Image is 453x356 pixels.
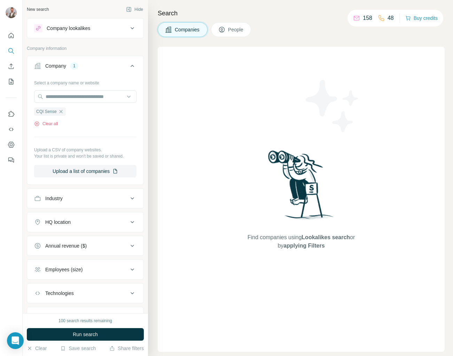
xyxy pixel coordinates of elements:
[27,20,143,37] button: Company lookalikes
[34,165,136,177] button: Upload a list of companies
[6,45,17,57] button: Search
[34,153,136,159] p: Your list is private and won't be saved or shared.
[34,147,136,153] p: Upload a CSV of company websites.
[175,26,200,33] span: Companies
[27,190,143,207] button: Industry
[6,123,17,136] button: Use Surfe API
[109,345,144,352] button: Share filters
[6,7,17,18] img: Avatar
[158,8,445,18] h4: Search
[45,242,87,249] div: Annual revenue ($)
[27,58,143,77] button: Company1
[405,13,438,23] button: Buy credits
[27,328,144,341] button: Run search
[27,237,143,254] button: Annual revenue ($)
[265,149,337,226] img: Surfe Illustration - Woman searching with binoculars
[27,6,49,13] div: New search
[301,75,364,137] img: Surfe Illustration - Stars
[27,285,143,302] button: Technologies
[7,332,24,349] div: Open Intercom Messenger
[6,154,17,166] button: Feedback
[45,290,74,297] div: Technologies
[245,233,357,250] span: Find companies using or by
[6,75,17,88] button: My lists
[228,26,244,33] span: People
[6,108,17,120] button: Use Surfe on LinkedIn
[27,261,143,278] button: Employees (size)
[45,219,71,226] div: HQ location
[34,121,58,127] button: Clear all
[34,77,136,86] div: Select a company name or website
[27,214,143,230] button: HQ location
[27,45,144,52] p: Company information
[363,14,372,22] p: 158
[36,108,57,115] span: CQI Sense
[45,266,83,273] div: Employees (size)
[6,29,17,42] button: Quick start
[283,243,325,249] span: applying Filters
[45,195,63,202] div: Industry
[70,63,78,69] div: 1
[60,345,96,352] button: Save search
[27,345,47,352] button: Clear
[73,331,98,338] span: Run search
[47,25,90,32] div: Company lookalikes
[388,14,394,22] p: 48
[302,234,350,240] span: Lookalikes search
[121,4,148,15] button: Hide
[45,62,66,69] div: Company
[6,138,17,151] button: Dashboard
[27,309,143,325] button: Keywords
[6,60,17,73] button: Enrich CSV
[58,318,112,324] div: 100 search results remaining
